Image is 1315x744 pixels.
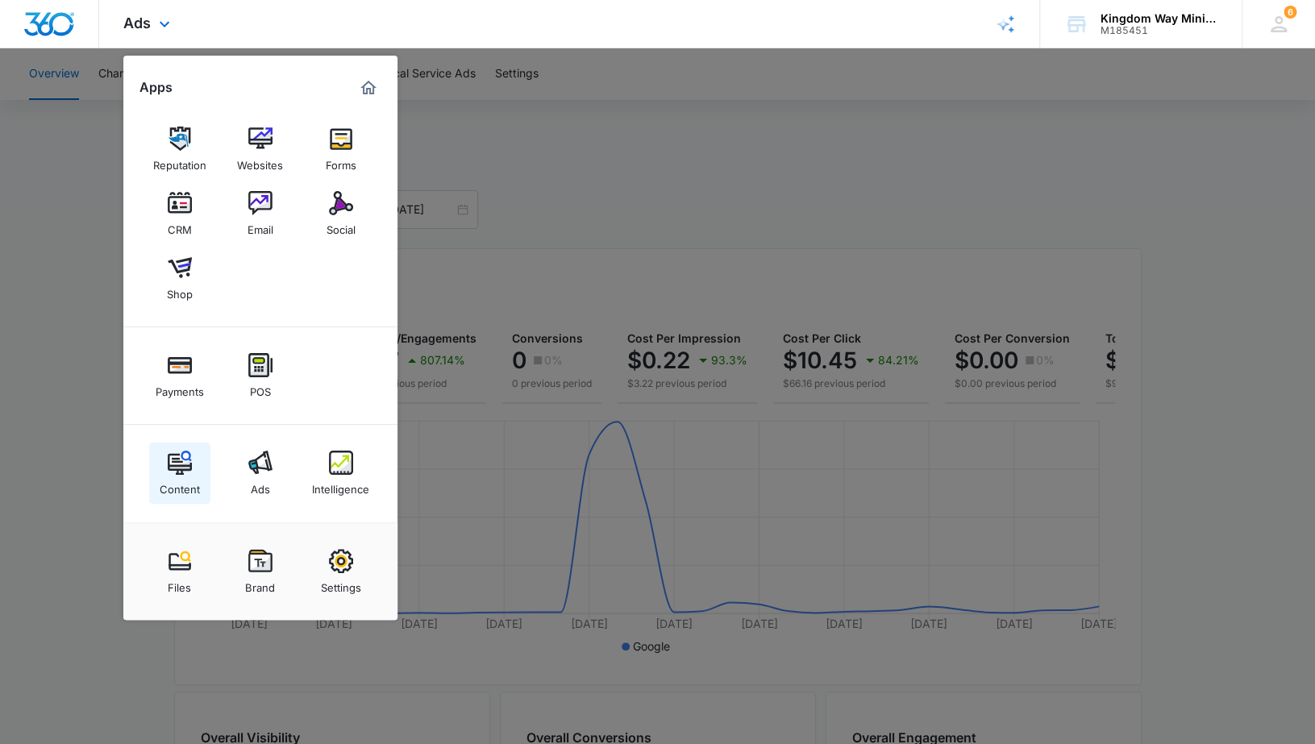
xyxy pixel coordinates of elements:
a: Payments [149,345,210,406]
div: Reputation [153,151,206,172]
div: Content [160,475,200,496]
a: Social [310,183,372,244]
a: Shop [149,247,210,309]
a: Websites [230,118,291,180]
a: Marketing 360® Dashboard [356,75,381,101]
div: Files [168,573,191,594]
div: Brand [245,573,275,594]
div: Intelligence [312,475,369,496]
div: CRM [168,215,192,236]
div: Settings [321,573,361,594]
div: Shop [167,280,193,301]
div: account name [1101,12,1218,25]
a: POS [230,345,291,406]
a: Intelligence [310,443,372,504]
span: 6 [1284,6,1296,19]
a: CRM [149,183,210,244]
a: Files [149,541,210,602]
div: POS [250,377,271,398]
h2: Apps [139,80,173,95]
a: Ads [230,443,291,504]
div: Websites [237,151,283,172]
a: Forms [310,118,372,180]
span: Ads [123,15,151,31]
div: Email [248,215,273,236]
a: Email [230,183,291,244]
a: Reputation [149,118,210,180]
div: Ads [251,475,270,496]
div: Social [327,215,356,236]
div: Forms [326,151,356,172]
a: Settings [310,541,372,602]
div: Payments [156,377,204,398]
div: notifications count [1284,6,1296,19]
a: Content [149,443,210,504]
a: Brand [230,541,291,602]
div: account id [1101,25,1218,36]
